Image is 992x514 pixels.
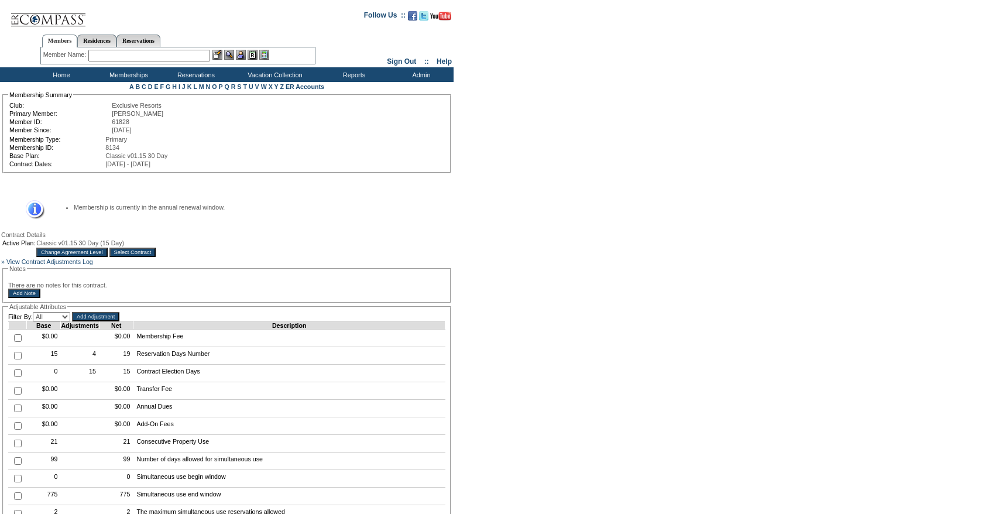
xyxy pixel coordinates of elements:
[9,110,111,117] td: Primary Member:
[8,303,67,310] legend: Adjustable Attributes
[133,470,445,488] td: Simultaneous use begin window
[99,330,133,347] td: $0.00
[280,83,284,90] a: Z
[36,248,107,257] input: Change Agreement Level
[27,347,61,365] td: 15
[112,126,132,133] span: [DATE]
[172,83,177,90] a: H
[142,83,146,90] a: C
[99,347,133,365] td: 19
[148,83,153,90] a: D
[206,83,211,90] a: N
[8,282,107,289] span: There are no notes for this contract.
[430,12,451,20] img: Subscribe to our YouTube Channel
[99,382,133,400] td: $0.00
[9,118,111,125] td: Member ID:
[18,200,44,220] img: Information Message
[419,15,428,22] a: Follow us on Twitter
[27,435,61,453] td: 21
[105,136,127,143] span: Primary
[112,110,163,117] span: [PERSON_NAME]
[248,50,258,60] img: Reservations
[243,83,247,90] a: T
[166,83,170,90] a: G
[27,470,61,488] td: 0
[9,102,111,109] td: Club:
[179,83,180,90] a: I
[36,239,124,246] span: Classic v01.15 30 Day (15 Day)
[160,83,164,90] a: F
[135,83,140,90] a: B
[133,382,445,400] td: Transfer Fee
[72,312,119,321] input: Add Adjustment
[99,470,133,488] td: 0
[43,50,88,60] div: Member Name:
[9,152,104,159] td: Base Plan:
[236,50,246,60] img: Impersonate
[133,435,445,453] td: Consecutive Property Use
[99,322,133,330] td: Net
[161,67,228,82] td: Reservations
[74,204,434,211] li: Membership is currently in the annual renewal window.
[27,365,61,382] td: 0
[133,400,445,417] td: Annual Dues
[319,67,386,82] td: Reports
[387,57,416,66] a: Sign Out
[224,83,229,90] a: Q
[231,83,236,90] a: R
[193,83,197,90] a: L
[10,3,86,27] img: Compass Home
[112,118,129,125] span: 61828
[8,312,70,321] td: Filter By:
[182,83,186,90] a: J
[133,488,445,505] td: Simultaneous use end window
[9,136,104,143] td: Membership Type:
[255,83,259,90] a: V
[1,258,93,265] a: » View Contract Adjustments Log
[8,289,40,298] input: Add Note
[61,322,99,330] td: Adjustments
[424,57,429,66] span: ::
[269,83,273,90] a: X
[187,83,192,90] a: K
[99,400,133,417] td: $0.00
[237,83,241,90] a: S
[249,83,253,90] a: U
[386,67,454,82] td: Admin
[430,15,451,22] a: Subscribe to our YouTube Channel
[8,265,27,272] legend: Notes
[105,160,150,167] span: [DATE] - [DATE]
[27,488,61,505] td: 775
[199,83,204,90] a: M
[99,435,133,453] td: 21
[94,67,161,82] td: Memberships
[99,488,133,505] td: 775
[42,35,78,47] a: Members
[8,91,73,98] legend: Membership Summary
[99,365,133,382] td: 15
[274,83,279,90] a: Y
[129,83,133,90] a: A
[9,144,104,151] td: Membership ID:
[99,417,133,435] td: $0.00
[27,400,61,417] td: $0.00
[27,382,61,400] td: $0.00
[133,330,445,347] td: Membership Fee
[286,83,324,90] a: ER Accounts
[1,231,452,238] div: Contract Details
[26,67,94,82] td: Home
[261,83,267,90] a: W
[61,347,99,365] td: 4
[364,10,406,24] td: Follow Us ::
[109,248,156,257] input: Select Contract
[259,50,269,60] img: b_calculator.gif
[27,322,61,330] td: Base
[133,365,445,382] td: Contract Election Days
[437,57,452,66] a: Help
[99,453,133,470] td: 99
[133,347,445,365] td: Reservation Days Number
[116,35,160,47] a: Reservations
[61,365,99,382] td: 15
[408,11,417,20] img: Become our fan on Facebook
[133,417,445,435] td: Add-On Fees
